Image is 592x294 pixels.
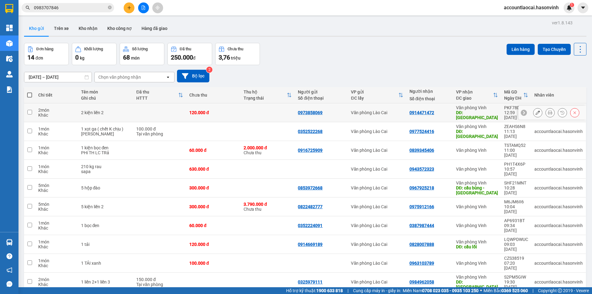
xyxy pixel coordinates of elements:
[6,71,13,77] img: warehouse-icon
[27,54,34,61] span: 14
[244,145,292,155] div: Chưa thu
[38,263,75,268] div: Khác
[132,47,148,51] div: Số lượng
[534,223,583,228] div: accountlaocai.hasonvinh
[456,148,498,153] div: Văn phòng Vinh
[504,167,528,176] div: 10:57 [DATE]
[534,185,583,190] div: accountlaocai.hasonvinh
[38,150,75,155] div: Khác
[102,21,137,36] button: Kho công nợ
[504,124,528,129] div: ZEAHS6N8
[49,21,74,36] button: Trên xe
[215,43,260,65] button: Chưa thu3,76 triệu
[298,148,323,153] div: 0916725909
[34,4,107,11] input: Tìm tên, số ĐT hoặc mã đơn
[351,223,403,228] div: Văn phòng Lào Cai
[456,180,498,185] div: Văn phòng Vinh
[81,169,130,174] div: sapa
[189,204,237,209] div: 300.000 đ
[534,242,583,247] div: accountlaocai.hasonvinh
[504,129,528,139] div: 11:13 [DATE]
[552,19,573,26] div: ver 1.8.143
[298,129,323,134] div: 0352522268
[38,108,75,113] div: 2 món
[6,86,13,93] img: solution-icon
[81,126,130,131] div: 1 xọt ga ( chết K chịu )
[81,89,130,94] div: Tên món
[189,223,237,228] div: 60.000 đ
[81,110,130,115] div: 2 kiện liền 2
[298,96,345,101] div: Số điện thoại
[456,96,493,101] div: ĐC giao
[171,54,193,61] span: 250.000
[38,244,75,249] div: Khác
[351,280,403,284] div: Văn phòng Lào Cai
[456,129,498,139] div: DĐ: Yên Lý
[81,131,130,136] div: Chuyển NGhĩa Đàn
[38,277,75,282] div: 2 món
[127,6,131,10] span: plus
[120,43,164,65] button: Số lượng68món
[84,47,103,51] div: Khối lượng
[193,56,195,60] span: đ
[534,204,583,209] div: accountlaocai.hasonvinh
[504,96,523,101] div: Ngày ĐH
[38,207,75,212] div: Khác
[38,226,75,230] div: Khác
[286,287,343,294] span: Hỗ trợ kỹ thuật:
[453,87,501,103] th: Toggle SortBy
[298,89,345,94] div: Người gửi
[38,93,75,97] div: Chi tiết
[123,54,130,61] span: 68
[456,239,498,244] div: Văn phòng Vinh
[534,93,583,97] div: Nhân viên
[504,89,523,94] div: Mã GD
[351,185,403,190] div: Văn phòng Lào Cai
[409,242,434,247] div: 0828007888
[136,277,183,282] div: 150.000 đ
[3,36,50,46] h2: PKF78D8F
[35,56,43,60] span: đơn
[24,21,49,36] button: Kho gửi
[409,280,434,284] div: 0984962058
[316,288,343,293] strong: 1900 633 818
[6,281,12,287] span: message
[6,40,13,47] img: warehouse-icon
[409,223,434,228] div: 0387987444
[504,162,528,167] div: PH1T4X6P
[456,223,498,228] div: Văn phòng Vinh
[244,202,292,207] div: 3.790.000 đ
[108,5,112,11] span: close-circle
[26,8,92,31] b: [PERSON_NAME] (Vinh - Sapa)
[166,75,171,80] svg: open
[189,261,237,266] div: 100.000 đ
[38,164,75,169] div: 1 món
[136,282,183,287] div: Tại văn phòng
[298,185,323,190] div: 0853972668
[409,204,434,209] div: 0975912166
[81,242,130,247] div: 1 tải
[38,239,75,244] div: 1 món
[38,113,75,118] div: Khác
[244,96,287,101] div: Trạng thái
[244,202,292,212] div: Chưa thu
[6,25,13,31] img: dashboard-icon
[351,167,403,172] div: Văn phòng Lào Cai
[571,3,573,7] span: 1
[167,43,212,65] button: Đã thu250.000đ
[38,188,75,193] div: Khác
[504,261,528,271] div: 07:20 [DATE]
[534,167,583,172] div: accountlaocai.hasonvinh
[538,44,571,55] button: Tạo Chuyến
[422,288,479,293] strong: 0708 023 035 - 0935 103 250
[6,253,12,259] span: question-circle
[456,275,498,280] div: Văn phòng Vinh
[152,2,163,13] button: aim
[133,87,186,103] th: Toggle SortBy
[532,287,533,294] span: |
[38,282,75,287] div: Khác
[244,145,292,150] div: 2.000.000 đ
[189,93,237,97] div: Chưa thu
[38,221,75,226] div: 1 món
[504,223,528,233] div: 09:34 [DATE]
